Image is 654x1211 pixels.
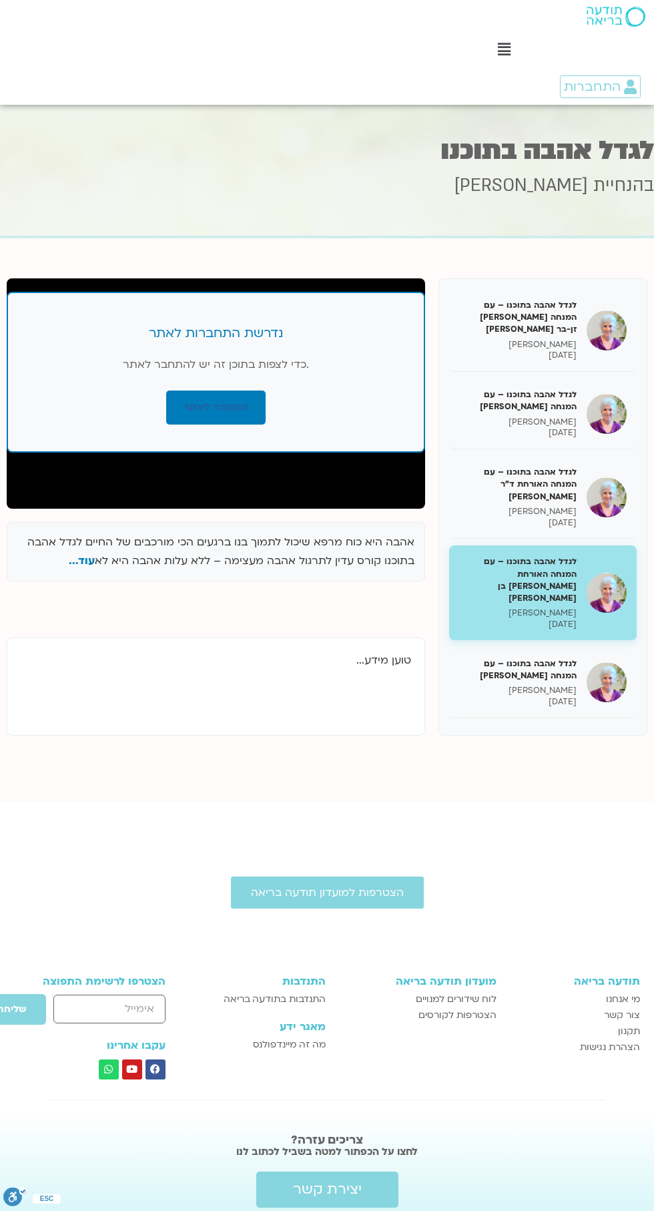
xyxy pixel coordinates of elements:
h3: הצטרפו לרשימת התפוצה [14,975,166,987]
span: [PERSON_NAME] [454,174,588,198]
img: לגדל אהבה בתוכנו – עם המנחה האורחת שאנייה כהן בן חיים [587,573,627,613]
a: התחברות [560,75,641,98]
h3: עקבו אחרינו [14,1039,166,1051]
a: הצהרת נגישות [510,1039,641,1055]
a: התנדבות בתודעה בריאה [202,991,326,1007]
h5: לגדל אהבה בתוכנו – עם המנחה האורחת [PERSON_NAME] בן [PERSON_NAME] [459,555,577,604]
span: עוד... [69,553,95,568]
h2: צריכים עזרה? [7,1134,647,1147]
a: מי אנחנו [510,991,641,1007]
form: טופס חדש [14,993,166,1032]
a: הצטרפות למועדון תודעה בריאה [231,877,424,909]
p: כדי לצפות בתוכן זה יש להתחבר לאתר. [35,356,397,374]
img: לגדל אהבה בתוכנו – עם המנחה האורחת צילה זן-בר צור [587,310,627,350]
p: [DATE] [459,427,577,439]
p: טוען מידע... [21,652,411,670]
p: [DATE] [459,619,577,630]
span: הצטרפות לקורסים [418,1007,497,1023]
a: הצטרפות לקורסים [339,1007,496,1023]
span: תקנון [618,1023,640,1039]
a: לוח שידורים למנויים [339,991,496,1007]
span: הצהרת נגישות [580,1039,640,1055]
h3: נדרשת התחברות לאתר [35,325,397,342]
h5: לגדל אהבה בתוכנו – עם המנחה [PERSON_NAME] [459,389,577,413]
span: מי אנחנו [606,991,640,1007]
h3: מאגר ידע [202,1021,326,1033]
span: מה זה מיינדפולנס [253,1037,326,1053]
h5: לגדל אהבה בתוכנו – עם המנחה [PERSON_NAME] זן-בר [PERSON_NAME] [459,299,577,336]
span: הצטרפות למועדון תודעה בריאה [251,887,404,899]
a: צור קשר [510,1007,641,1023]
img: תודעה בריאה [587,7,645,27]
span: בהנחיית [593,174,654,198]
p: [DATE] [459,517,577,529]
h3: תודעה בריאה [510,975,641,987]
p: [PERSON_NAME] [459,506,577,517]
img: לגדל אהבה בתוכנו – עם המנחה האורח ענבר בר קמה [587,394,627,434]
p: [DATE] [459,696,577,708]
a: מה זה מיינדפולנס [202,1037,326,1053]
h5: לגדל אהבה בתוכנו – עם המנחה [PERSON_NAME] [459,658,577,682]
h2: לחצו על הכפתור למטה בשביל לכתוב לנו [7,1145,647,1158]
span: לוח שידורים למנויים [416,991,497,1007]
span: יצירת קשר [293,1182,362,1198]
img: לגדל אהבה בתוכנו – עם המנחה האורחת ד"ר נועה אלבלדה [587,477,627,517]
a: יצירת קשר [256,1172,398,1208]
span: צור קשר [604,1007,640,1023]
a: התחבר לאתר [166,391,266,425]
a: תקנון [510,1023,641,1039]
p: אהבה היא כוח מרפא שיכול לתמוך בנו ברגעים הכי מורכבים של החיים לגדל אהבה בתוכנו קורס עדין לתרגול א... [17,533,414,571]
input: אימייל [53,995,165,1023]
img: לגדל אהבה בתוכנו – עם המנחה האורח בן קמינסקי [587,662,627,702]
p: [PERSON_NAME] [459,339,577,350]
p: [DATE] [459,350,577,361]
p: [PERSON_NAME] [459,417,577,428]
h3: מועדון תודעה בריאה [339,975,496,987]
h5: לגדל אהבה בתוכנו – עם המנחה האורחת ד"ר [PERSON_NAME] [459,466,577,503]
h3: התנדבות [202,975,326,987]
span: התנדבות בתודעה בריאה [224,991,326,1007]
p: [PERSON_NAME] [459,608,577,619]
span: התחברות [564,79,621,94]
p: [PERSON_NAME] [459,685,577,696]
